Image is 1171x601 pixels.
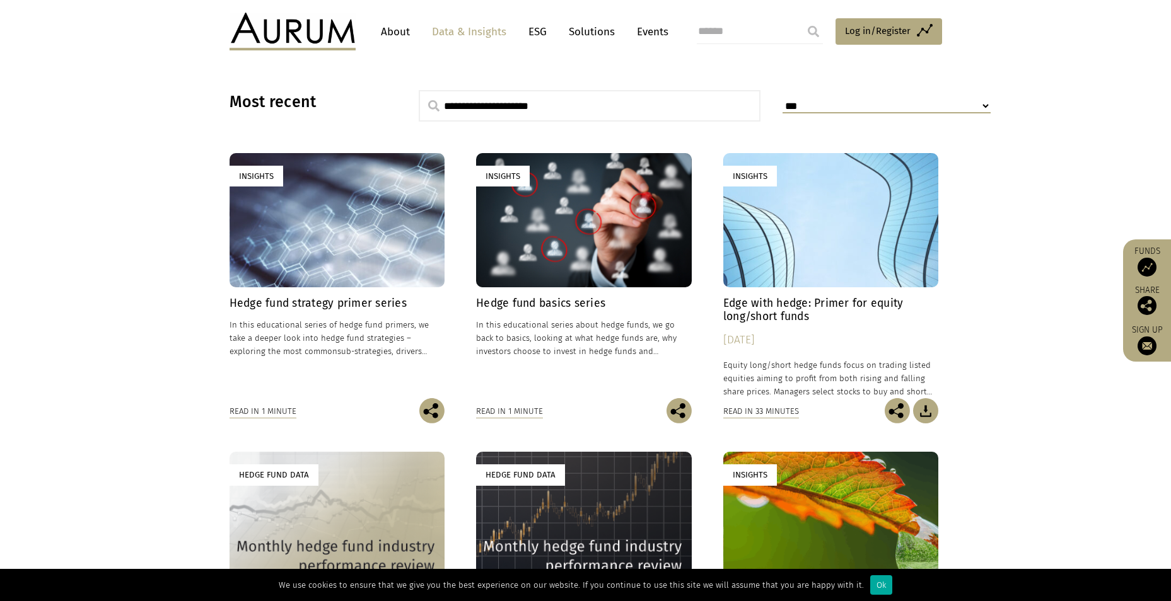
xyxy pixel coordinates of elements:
div: Ok [870,575,892,595]
img: Aurum [230,13,356,50]
img: Download Article [913,398,938,423]
a: Log in/Register [836,18,942,45]
a: About [375,20,416,43]
img: Share this post [667,398,692,423]
a: Funds [1129,246,1165,277]
a: Insights Hedge fund basics series In this educational series about hedge funds, we go back to bas... [476,153,692,398]
a: Sign up [1129,324,1165,355]
div: [DATE] [723,331,939,349]
div: Insights [723,464,777,485]
p: In this educational series of hedge fund primers, we take a deeper look into hedge fund strategie... [230,318,445,358]
a: Insights Edge with hedge: Primer for equity long/short funds [DATE] Equity long/short hedge funds... [723,153,939,398]
div: Share [1129,286,1165,315]
a: Solutions [562,20,621,43]
img: Sign up to our newsletter [1138,336,1156,355]
p: Equity long/short hedge funds focus on trading listed equities aiming to profit from both rising ... [723,358,939,398]
img: Access Funds [1138,258,1156,277]
h4: Edge with hedge: Primer for equity long/short funds [723,297,939,323]
span: Log in/Register [845,23,911,38]
a: Events [631,20,668,43]
img: Share this post [885,398,910,423]
img: search.svg [428,100,440,112]
h4: Hedge fund basics series [476,297,692,310]
a: ESG [522,20,553,43]
h3: Most recent [230,93,387,112]
div: Read in 1 minute [476,404,543,418]
div: Read in 1 minute [230,404,296,418]
div: Read in 33 minutes [723,404,799,418]
div: Hedge Fund Data [476,464,565,485]
a: Insights Hedge fund strategy primer series In this educational series of hedge fund primers, we t... [230,153,445,398]
div: Insights [230,166,283,186]
div: Hedge Fund Data [230,464,318,485]
div: Insights [723,166,777,186]
input: Submit [801,19,826,44]
span: sub-strategies [337,346,392,356]
a: Data & Insights [426,20,513,43]
h4: Hedge fund strategy primer series [230,297,445,310]
img: Share this post [1138,296,1156,315]
div: Insights [476,166,530,186]
img: Share this post [419,398,445,423]
p: In this educational series about hedge funds, we go back to basics, looking at what hedge funds a... [476,318,692,358]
